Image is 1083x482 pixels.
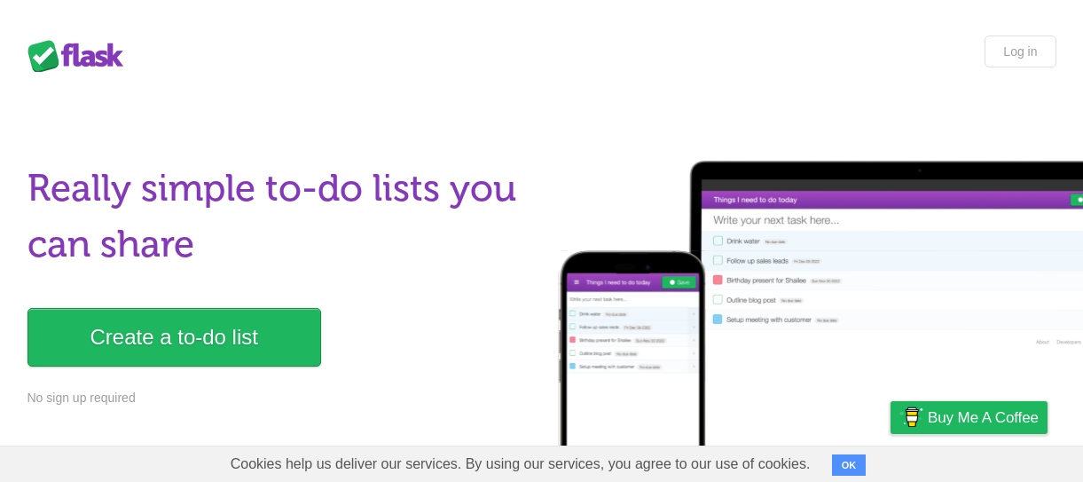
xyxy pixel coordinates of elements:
[27,40,134,72] div: Flask Lists
[27,161,531,273] h1: Really simple to-do lists you can share
[213,446,828,482] span: Cookies help us deliver our services. By using our services, you agree to our use of cookies.
[27,308,321,367] a: Create a to-do list
[891,401,1048,434] a: Buy me a coffee
[928,402,1039,433] span: Buy me a coffee
[27,389,531,407] p: No sign up required
[985,36,1056,67] a: Log in
[899,402,923,432] img: Buy me a coffee
[832,454,867,476] button: OK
